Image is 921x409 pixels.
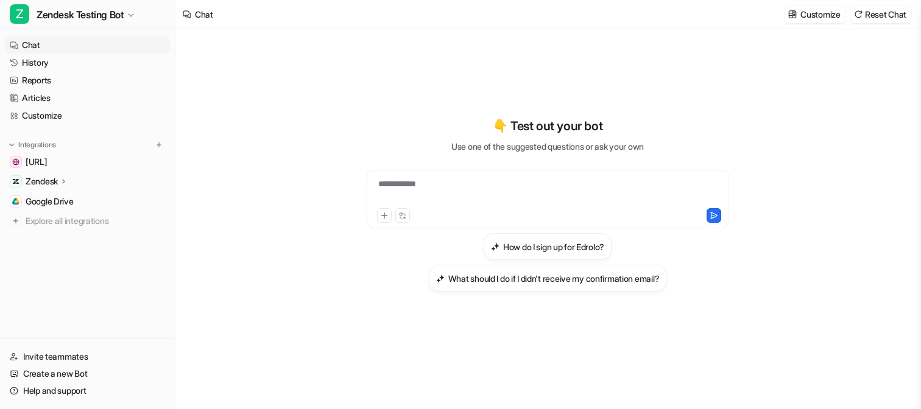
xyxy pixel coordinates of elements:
[448,272,659,285] h3: What should I do if I didn't receive my confirmation email?
[800,8,840,21] p: Customize
[5,72,170,89] a: Reports
[5,139,60,151] button: Integrations
[5,89,170,107] a: Articles
[10,4,29,24] span: Z
[436,274,445,283] img: What should I do if I didn't receive my confirmation email?
[5,153,170,170] a: www.eesel.ai[URL]
[5,54,170,71] a: History
[493,117,602,135] p: 👇 Test out your bot
[155,141,163,149] img: menu_add.svg
[5,107,170,124] a: Customize
[503,240,604,253] h3: How do I sign up for Edrolo?
[484,233,612,260] button: How do I sign up for Edrolo?How do I sign up for Edrolo?
[37,6,124,23] span: Zendesk Testing Bot
[491,242,499,251] img: How do I sign up for Edrolo?
[451,140,644,153] p: Use one of the suggested questions or ask your own
[10,215,22,227] img: explore all integrations
[195,8,213,21] div: Chat
[7,141,16,149] img: expand menu
[5,37,170,54] a: Chat
[788,10,797,19] img: customize
[5,212,170,229] a: Explore all integrations
[18,140,56,150] p: Integrations
[5,365,170,382] a: Create a new Bot
[12,178,19,185] img: Zendesk
[5,348,170,365] a: Invite teammates
[5,193,170,210] a: Google DriveGoogle Drive
[26,175,58,187] p: Zendesk
[12,158,19,166] img: www.eesel.ai
[429,265,666,292] button: What should I do if I didn't receive my confirmation email?What should I do if I didn't receive m...
[5,382,170,399] a: Help and support
[785,5,845,23] button: Customize
[26,195,74,208] span: Google Drive
[854,10,863,19] img: reset
[26,211,165,231] span: Explore all integrations
[26,156,48,168] span: [URL]
[12,198,19,205] img: Google Drive
[850,5,911,23] button: Reset Chat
